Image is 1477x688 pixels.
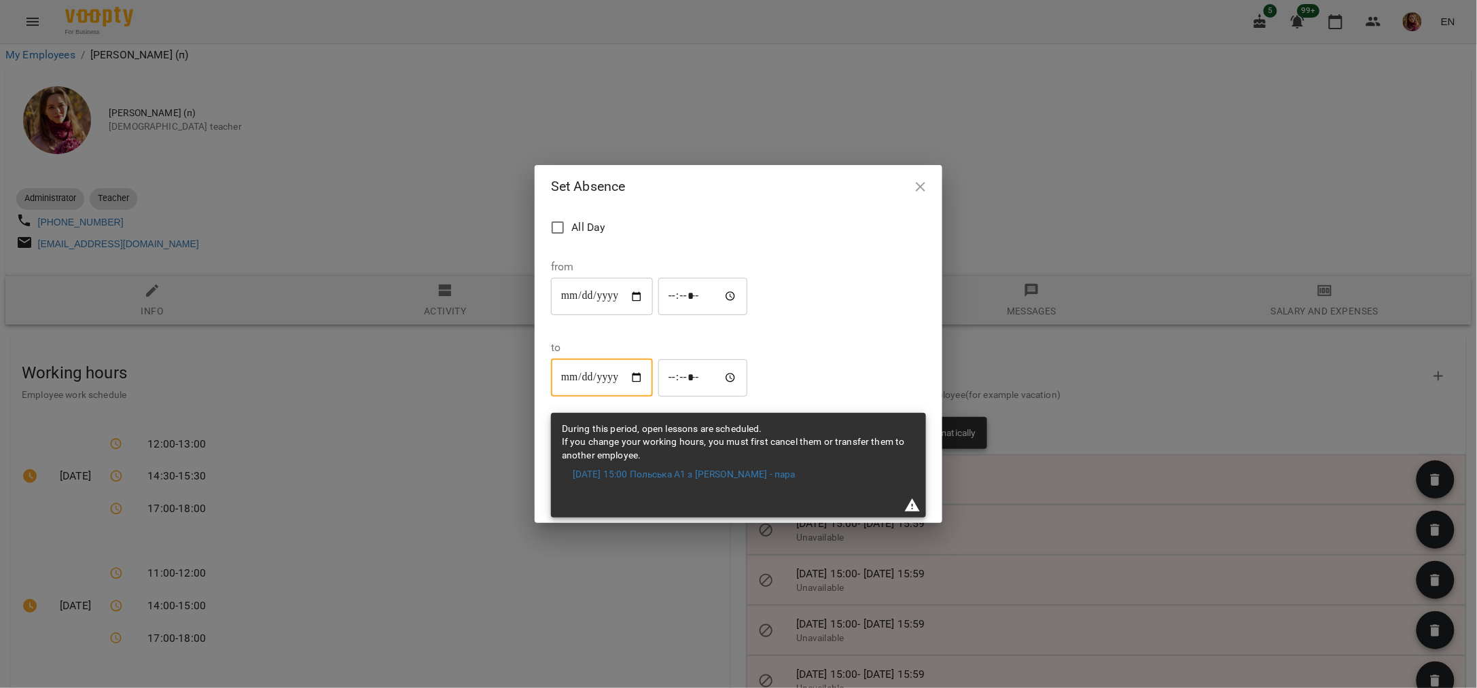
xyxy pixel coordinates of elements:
[573,468,796,482] a: [DATE] 15:00 Польська А1 з [PERSON_NAME] - пара
[551,261,747,272] label: from
[551,176,926,197] h2: Set Absence
[572,219,605,236] span: All Day
[551,342,747,353] label: to
[562,423,905,460] span: During this period, open lessons are scheduled. If you change your working hours, you must first ...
